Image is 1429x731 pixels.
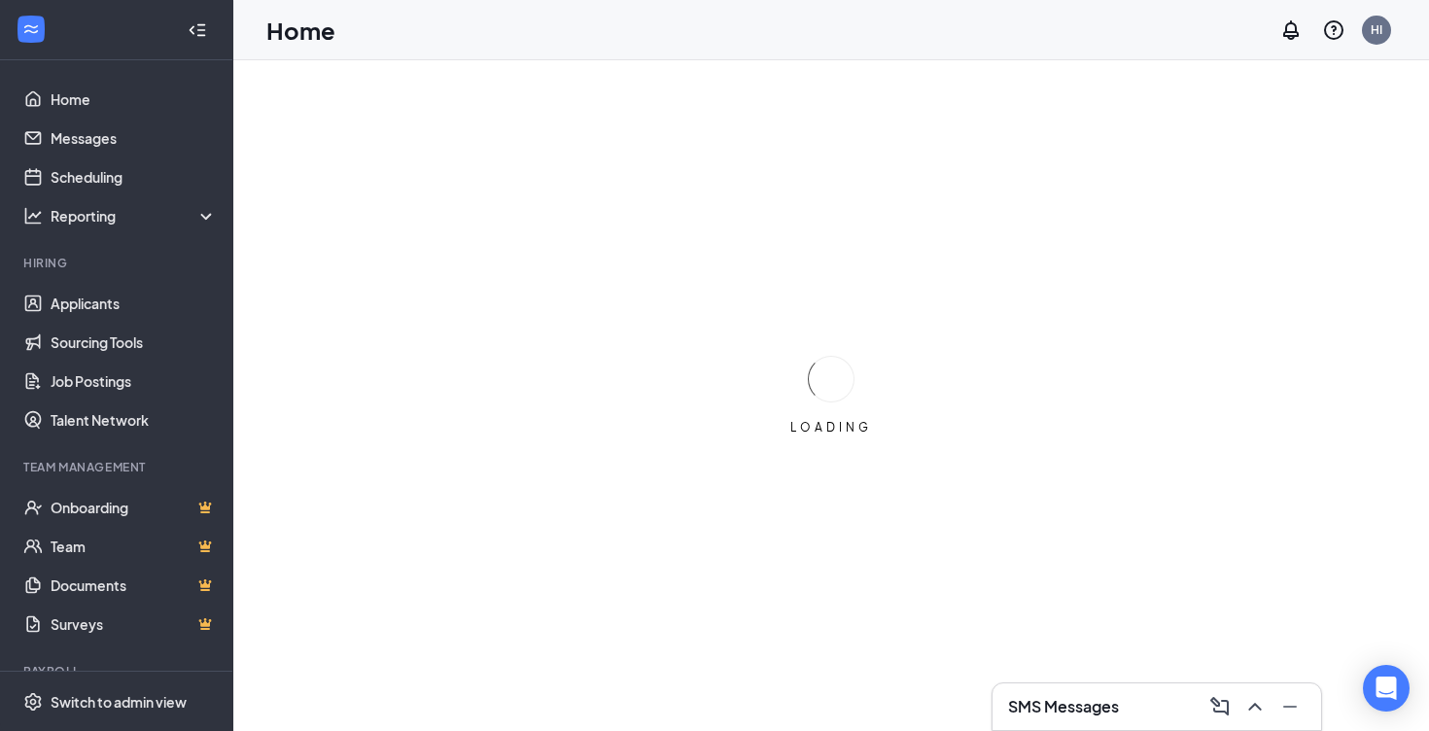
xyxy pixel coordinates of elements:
button: ComposeMessage [1204,691,1236,722]
a: Talent Network [51,400,217,439]
div: Open Intercom Messenger [1363,665,1410,712]
div: Team Management [23,459,213,475]
svg: ComposeMessage [1208,695,1232,718]
a: DocumentsCrown [51,566,217,605]
div: Reporting [51,206,218,226]
a: Applicants [51,284,217,323]
svg: Notifications [1279,18,1303,42]
div: LOADING [783,419,880,435]
a: Job Postings [51,362,217,400]
svg: Analysis [23,206,43,226]
svg: Settings [23,692,43,712]
a: Scheduling [51,157,217,196]
a: Messages [51,119,217,157]
h1: Home [266,14,335,47]
a: OnboardingCrown [51,488,217,527]
div: Payroll [23,663,213,679]
svg: Collapse [188,20,207,40]
svg: QuestionInfo [1322,18,1345,42]
div: Switch to admin view [51,692,187,712]
svg: WorkstreamLogo [21,19,41,39]
div: Hiring [23,255,213,271]
a: TeamCrown [51,527,217,566]
a: Home [51,80,217,119]
h3: SMS Messages [1008,696,1119,717]
a: Sourcing Tools [51,323,217,362]
button: ChevronUp [1239,691,1271,722]
svg: ChevronUp [1243,695,1267,718]
svg: Minimize [1278,695,1302,718]
div: HI [1371,21,1382,38]
button: Minimize [1274,691,1306,722]
a: SurveysCrown [51,605,217,644]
